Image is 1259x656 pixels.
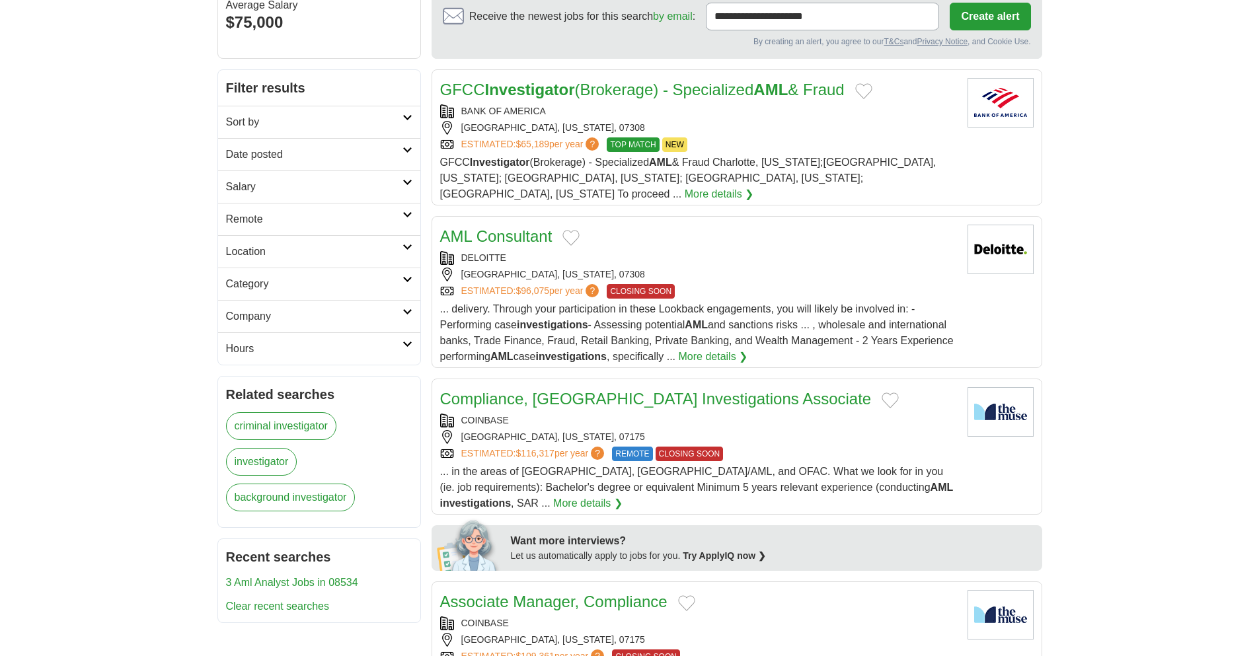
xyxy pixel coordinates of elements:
[515,448,554,458] span: $116,317
[440,466,954,509] span: ... in the areas of [GEOGRAPHIC_DATA], [GEOGRAPHIC_DATA]/AML, and OFAC. What we look for in you (...
[443,36,1031,48] div: By creating an alert, you agree to our and , and Cookie Use.
[515,285,549,296] span: $96,075
[440,268,957,281] div: [GEOGRAPHIC_DATA], [US_STATE], 07308
[226,211,402,227] h2: Remote
[218,170,420,203] a: Salary
[968,225,1034,274] img: Deloitte logo
[649,157,672,168] strong: AML
[437,518,501,571] img: apply-iq-scientist.png
[662,137,687,152] span: NEW
[855,83,872,99] button: Add to favorite jobs
[226,547,412,567] h2: Recent searches
[685,319,708,330] strong: AML
[440,414,957,427] div: COINBASE
[440,81,845,98] a: GFCCInvestigator(Brokerage) - SpecializedAML& Fraud
[226,244,402,260] h2: Location
[226,11,412,34] div: $75,000
[968,590,1034,639] img: Company logo
[931,482,954,493] strong: AML
[226,341,402,357] h2: Hours
[882,392,899,408] button: Add to favorite jobs
[753,81,788,98] strong: AML
[226,577,358,588] a: 3 Aml Analyst Jobs in 08534
[440,497,512,509] strong: investigations
[440,593,668,610] a: Associate Manager, Compliance
[683,550,766,561] a: Try ApplyIQ now ❯
[226,601,330,612] a: Clear recent searches
[218,332,420,365] a: Hours
[440,616,957,630] div: COINBASE
[218,203,420,235] a: Remote
[968,387,1034,437] img: Company logo
[917,37,968,46] a: Privacy Notice
[490,351,514,362] strong: AML
[461,252,506,263] a: DELOITTE
[607,284,675,299] span: CLOSING SOON
[440,157,936,200] span: GFCC (Brokerage) - Specialized & Fraud Charlotte, [US_STATE];[GEOGRAPHIC_DATA], [US_STATE]; [GEOG...
[562,230,580,246] button: Add to favorite jobs
[226,384,412,404] h2: Related searches
[515,139,549,149] span: $65,189
[461,137,602,152] a: ESTIMATED:$65,189per year?
[469,9,695,24] span: Receive the newest jobs for this search :
[226,179,402,195] h2: Salary
[653,11,693,22] a: by email
[685,186,754,202] a: More details ❯
[461,284,602,299] a: ESTIMATED:$96,075per year?
[678,595,695,611] button: Add to favorite jobs
[470,157,530,168] strong: Investigator
[511,549,1034,563] div: Let us automatically apply to jobs for you.
[226,114,402,130] h2: Sort by
[440,633,957,647] div: [GEOGRAPHIC_DATA], [US_STATE], 07175
[461,106,546,116] a: BANK OF AMERICA
[968,78,1034,128] img: Bank of America logo
[591,447,604,460] span: ?
[226,484,356,511] a: background investigator
[679,349,748,365] a: More details ❯
[511,533,1034,549] div: Want more interviews?
[656,447,724,461] span: CLOSING SOON
[218,268,420,300] a: Category
[440,390,872,408] a: Compliance, [GEOGRAPHIC_DATA] Investigations Associate
[440,303,954,362] span: ... delivery. Through your participation in these Lookback engagements, you will likely be involv...
[612,447,652,461] span: REMOTE
[607,137,659,152] span: TOP MATCH
[517,319,588,330] strong: investigations
[485,81,575,98] strong: Investigator
[218,138,420,170] a: Date posted
[950,3,1030,30] button: Create alert
[218,300,420,332] a: Company
[226,276,402,292] h2: Category
[553,495,623,511] a: More details ❯
[461,447,607,461] a: ESTIMATED:$116,317per year?
[218,106,420,138] a: Sort by
[218,70,420,106] h2: Filter results
[226,309,402,324] h2: Company
[226,412,336,440] a: criminal investigator
[440,430,957,444] div: [GEOGRAPHIC_DATA], [US_STATE], 07175
[226,147,402,163] h2: Date posted
[586,137,599,151] span: ?
[226,448,297,476] a: investigator
[218,235,420,268] a: Location
[440,121,957,135] div: [GEOGRAPHIC_DATA], [US_STATE], 07308
[535,351,607,362] strong: investigations
[586,284,599,297] span: ?
[884,37,903,46] a: T&Cs
[440,227,553,245] a: AML Consultant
